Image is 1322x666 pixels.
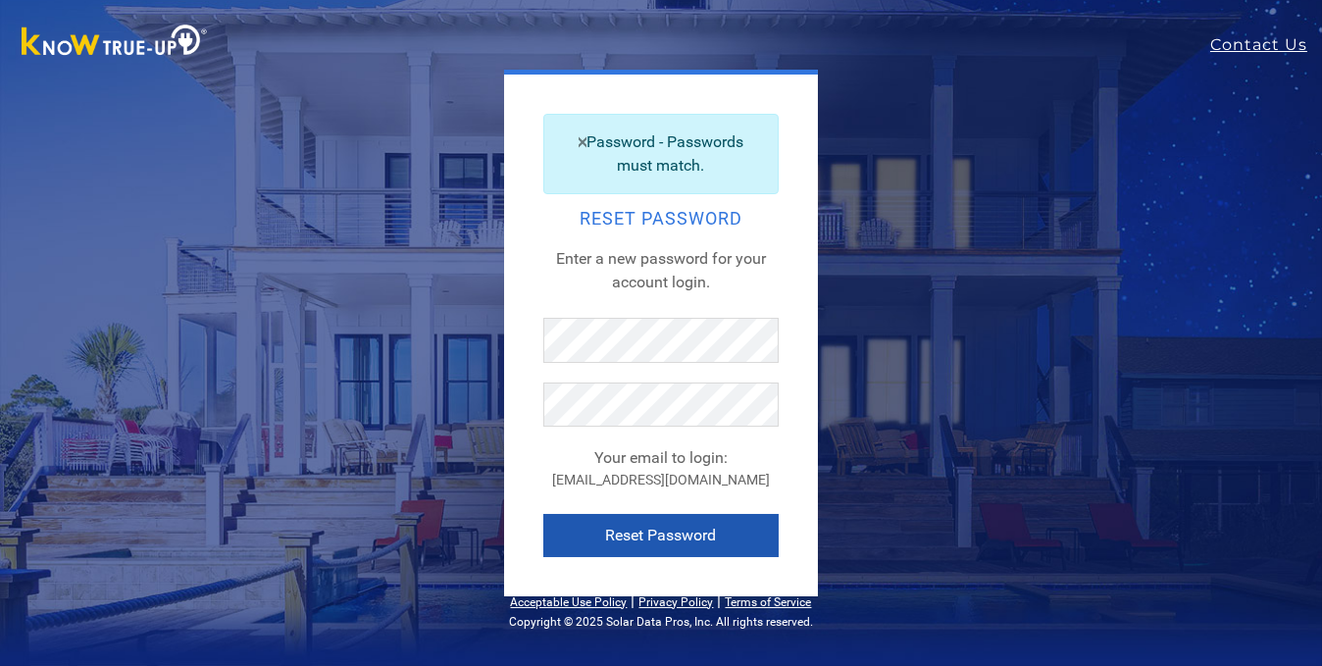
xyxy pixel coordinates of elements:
[543,470,779,490] div: [EMAIL_ADDRESS][DOMAIN_NAME]
[543,114,779,194] div: Password - Passwords must match.
[579,128,586,155] a: Close
[1210,33,1322,57] a: Contact Us
[726,595,812,609] a: Terms of Service
[543,210,779,228] h2: Reset Password
[632,591,636,610] span: |
[556,249,766,291] span: Enter a new password for your account login.
[543,446,779,470] div: Your email to login:
[718,591,722,610] span: |
[511,595,628,609] a: Acceptable Use Policy
[639,595,714,609] a: Privacy Policy
[12,21,218,65] img: Know True-Up
[543,514,779,557] button: Reset Password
